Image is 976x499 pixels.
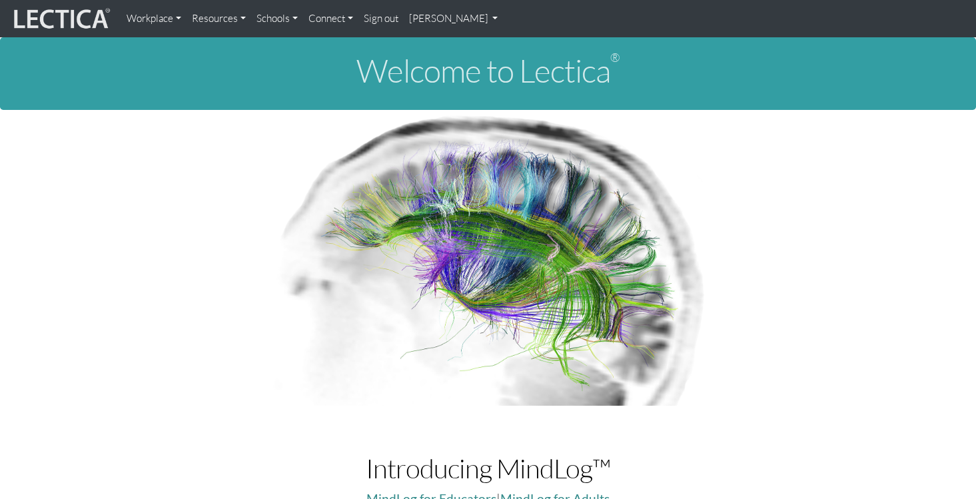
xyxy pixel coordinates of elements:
[303,5,358,32] a: Connect
[358,5,404,32] a: Sign out
[11,6,111,31] img: lecticalive
[251,5,303,32] a: Schools
[610,50,620,65] sup: ®
[266,110,710,406] img: Human Connectome Project Image
[187,454,789,483] h1: Introducing MindLog™
[404,5,504,32] a: [PERSON_NAME]
[187,5,251,32] a: Resources
[11,53,965,89] h1: Welcome to Lectica
[121,5,187,32] a: Workplace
